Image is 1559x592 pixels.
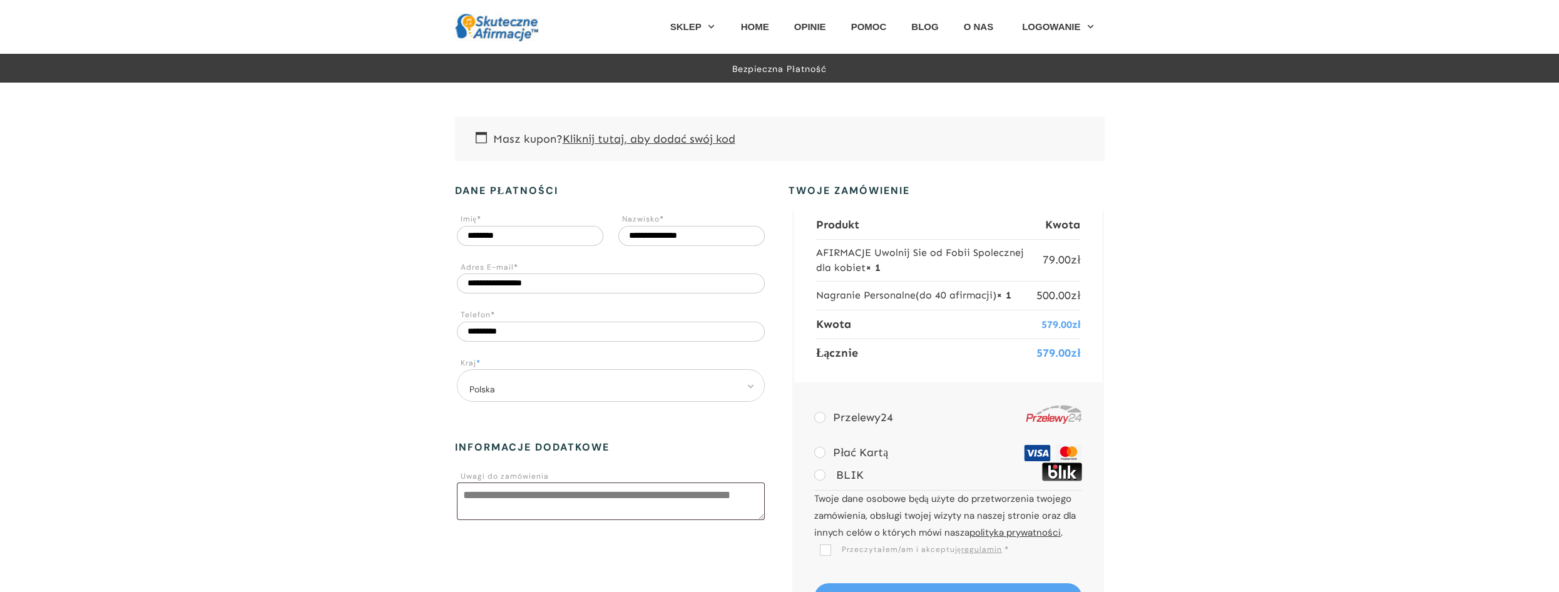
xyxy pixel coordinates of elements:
a: POMOC [851,18,887,36]
span: Przeczytałem/am i akceptuję [820,544,1002,554]
img: BLIK [1042,462,1082,481]
label: Przelewy24 [814,411,893,424]
span: SKLEP [670,18,702,36]
td: AFIRMACJE Uwolnij Sie od Fobii Spolecznej dla kobiet [816,239,1036,281]
p: Twoje dane osobowe będą użyte do przetworzenia twojego zamówienia, obsługi twojej wizyty na nasze... [814,491,1082,541]
span: LOGOWANIE [1022,18,1080,36]
a: HOME [741,18,769,36]
a: BLOG [911,18,938,36]
img: Przelewy24 [1026,405,1082,425]
img: Mastercard [1055,445,1082,461]
a: SKLEP [670,18,716,36]
a: regulamin [961,544,1002,554]
label: Adres E-mail [461,261,765,275]
span: zł [1071,346,1080,360]
div: Masz kupon? [455,116,1105,160]
label: Kraj [461,357,765,370]
label: Płać Kartą [814,446,888,459]
th: Produkt [816,211,1036,239]
abbr: required [514,262,518,272]
bdi: 500.00 [1036,288,1080,302]
span: zł [1071,253,1080,267]
bdi: 79.00 [1043,253,1080,267]
label: Telefon [461,309,765,322]
a: O NAS [964,18,994,36]
a: Wpisz swój kod kuponu [563,132,735,146]
span: Polska [465,379,757,399]
span: zł [1072,319,1080,330]
a: LOGOWANIE [1022,18,1095,36]
label: Imię [461,213,603,227]
abbr: required [477,214,481,224]
img: Visa [1024,445,1051,461]
label: Uwagi do zamówienia [461,470,765,484]
bdi: 579.00 [1041,319,1080,330]
label: Nazwisko [622,213,765,227]
strong: × 1 [866,262,881,273]
th: Łącznie [816,339,1036,367]
label: BLIK [814,468,864,482]
td: Nagranie Personalne(do 40 afirmacji) [816,281,1036,310]
abbr: required [491,310,495,320]
a: OPINIE [794,18,826,36]
th: Kwota [816,310,1036,339]
p: Bezpieczna płatność [456,61,1104,77]
abbr: required [660,214,664,224]
a: polityka prywatności [969,526,1061,539]
strong: × 1 [996,289,1011,301]
th: Kwota [1036,211,1080,239]
bdi: 579.00 [1036,346,1080,360]
span: Kraj [457,373,764,401]
h3: Dane płatności [455,183,767,198]
span: zł [1071,288,1080,302]
abbr: wymagane [1004,544,1009,554]
h3: Twoje zamówienie [767,183,1078,198]
h3: Informacje dodatkowe [455,440,767,455]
